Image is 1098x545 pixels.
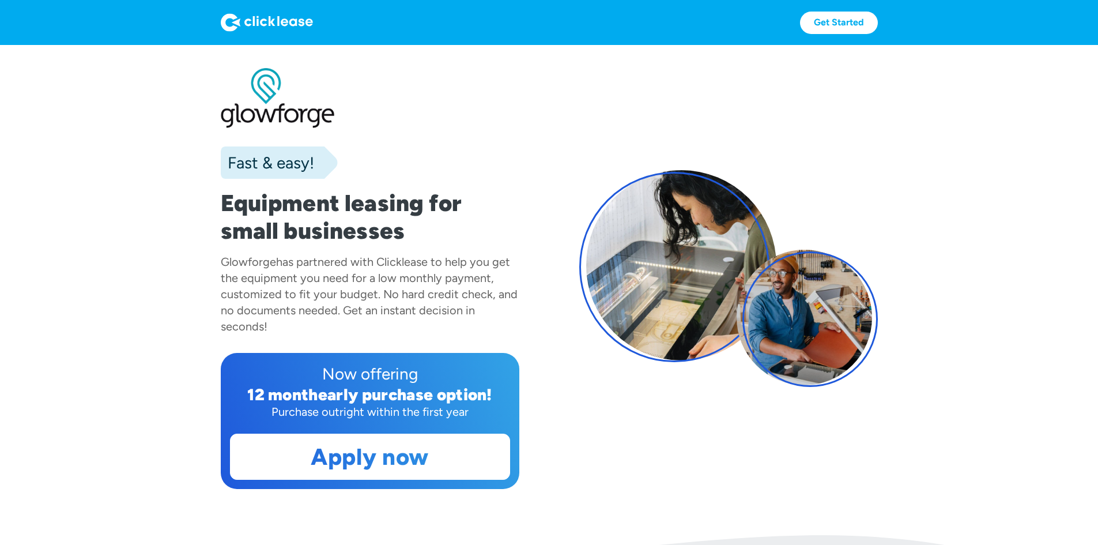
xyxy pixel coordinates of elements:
div: Purchase outright within the first year [230,404,510,420]
div: early purchase option! [318,385,492,404]
div: Fast & easy! [221,151,314,174]
div: Now offering [230,362,510,385]
div: 12 month [247,385,318,404]
div: Glowforge [221,255,276,269]
h1: Equipment leasing for small businesses [221,189,519,245]
div: has partnered with Clicklease to help you get the equipment you need for a low monthly payment, c... [221,255,518,333]
a: Apply now [231,434,510,479]
a: Get Started [800,12,878,34]
img: Logo [221,13,313,32]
